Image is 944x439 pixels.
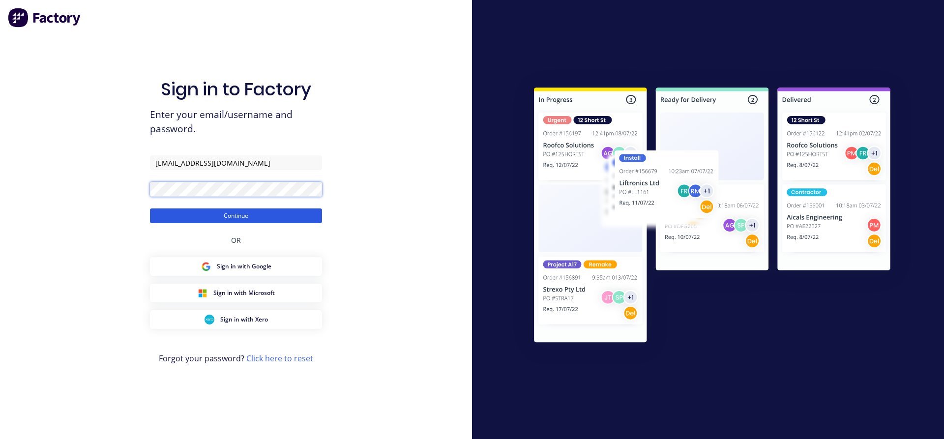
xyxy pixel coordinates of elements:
h1: Sign in to Factory [161,79,311,100]
button: Xero Sign inSign in with Xero [150,310,322,329]
img: Factory [8,8,82,28]
img: Microsoft Sign in [198,288,207,298]
input: Email/Username [150,155,322,170]
span: Enter your email/username and password. [150,108,322,136]
button: Google Sign inSign in with Google [150,257,322,276]
a: Click here to reset [246,353,313,364]
button: Microsoft Sign inSign in with Microsoft [150,284,322,302]
div: OR [231,223,241,257]
img: Google Sign in [201,262,211,271]
span: Sign in with Xero [220,315,268,324]
button: Continue [150,208,322,223]
span: Forgot your password? [159,352,313,364]
span: Sign in with Microsoft [213,289,275,297]
span: Sign in with Google [217,262,271,271]
img: Xero Sign in [205,315,214,324]
img: Sign in [512,68,912,366]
